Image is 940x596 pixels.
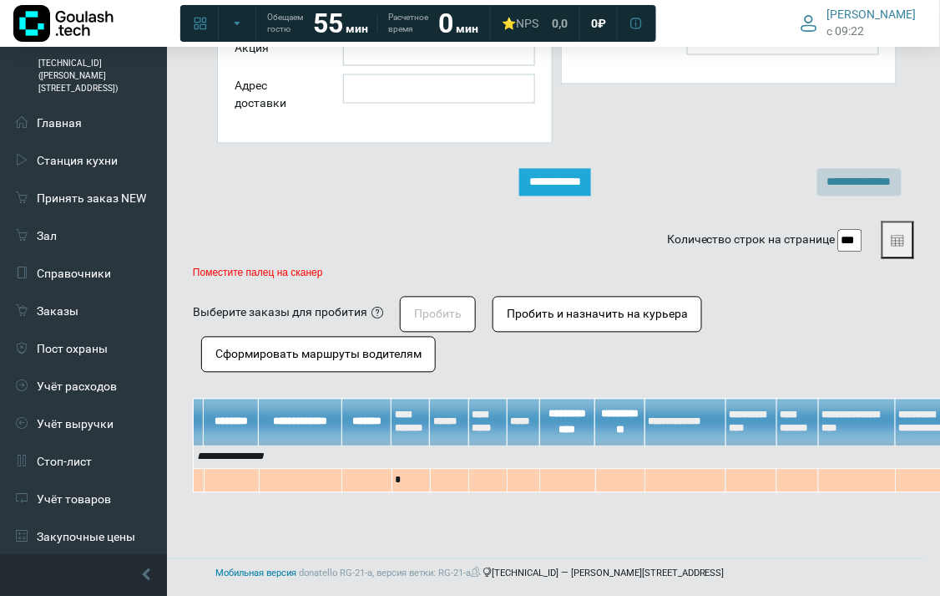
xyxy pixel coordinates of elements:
[493,297,702,333] button: Пробить и назначить на курьера
[581,8,616,38] a: 0 ₽
[17,558,923,590] footer: [TECHNICAL_ID] — [PERSON_NAME][STREET_ADDRESS]
[516,17,538,30] span: NPS
[388,12,428,35] span: Расчетное время
[193,267,914,279] p: Поместите палец на сканер
[791,3,927,43] button: [PERSON_NAME] c 09:22
[492,8,578,38] a: ⭐NPS 0,0
[257,8,488,38] a: Обещаем гостю 55 мин Расчетное время 0 мин
[552,16,568,31] span: 0,0
[346,22,368,35] span: мин
[591,16,598,31] span: 0
[13,5,114,42] img: Логотип компании Goulash.tech
[222,37,331,66] div: Акция
[215,568,296,579] a: Мобильная версия
[827,7,917,22] span: [PERSON_NAME]
[438,8,453,39] strong: 0
[222,74,331,118] div: Адрес доставки
[598,16,606,31] span: ₽
[201,337,436,373] button: Сформировать маршруты водителям
[400,297,476,333] button: Пробить
[456,22,478,35] span: мин
[502,16,538,31] div: ⭐
[299,568,483,579] span: donatello RG-21-a, версия ветки: RG-21-a
[313,8,343,39] strong: 55
[827,23,865,40] span: c 09:22
[193,304,367,322] div: Выберите заказы для пробития
[667,232,836,249] label: Количество строк на странице
[267,12,303,35] span: Обещаем гостю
